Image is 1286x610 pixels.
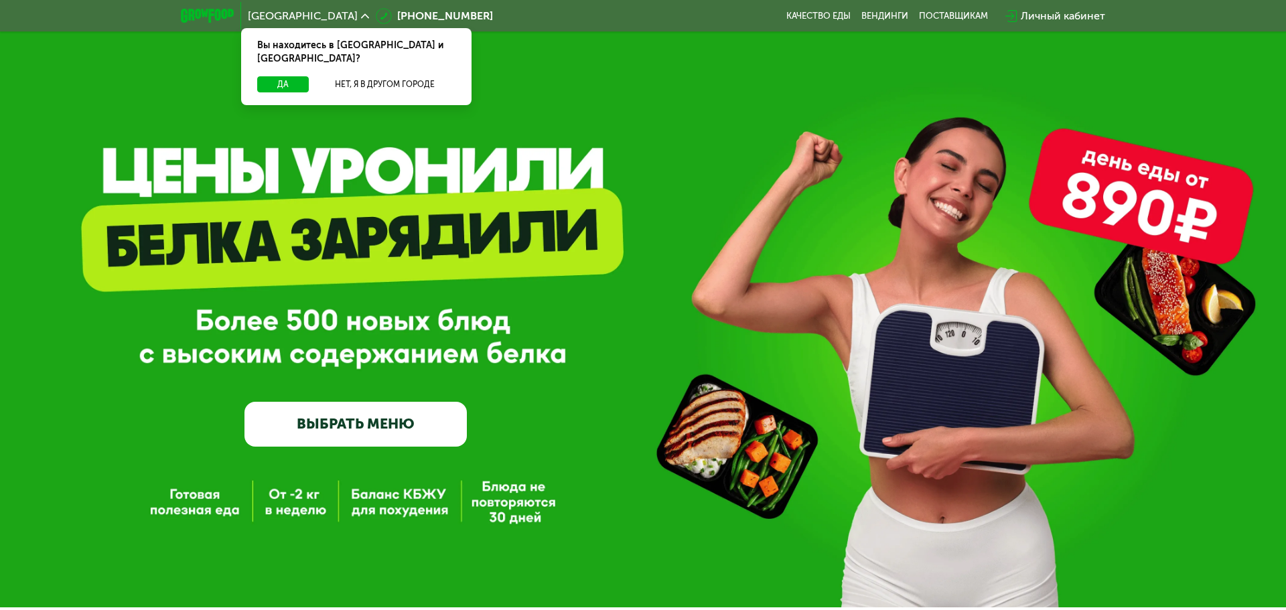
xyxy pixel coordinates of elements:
button: Нет, я в другом городе [314,76,455,92]
a: [PHONE_NUMBER] [376,8,493,24]
div: Вы находитесь в [GEOGRAPHIC_DATA] и [GEOGRAPHIC_DATA]? [241,28,472,76]
span: [GEOGRAPHIC_DATA] [248,11,358,21]
button: Да [257,76,309,92]
a: Качество еды [786,11,851,21]
div: поставщикам [919,11,988,21]
a: Вендинги [861,11,908,21]
div: Личный кабинет [1021,8,1105,24]
a: ВЫБРАТЬ МЕНЮ [244,402,467,447]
